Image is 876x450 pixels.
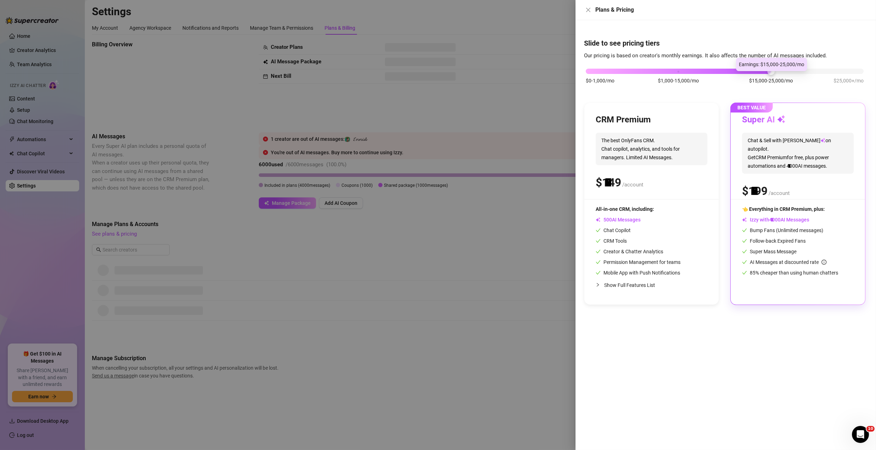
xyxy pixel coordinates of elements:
[596,227,631,233] span: Chat Copilot
[866,426,875,432] span: 10
[742,260,747,265] span: check
[736,58,807,71] div: Earnings: $15,000-25,000/mo
[742,249,796,254] span: Super Mass Message
[586,77,614,85] span: $0-1,000/mo
[596,249,601,254] span: check
[596,249,663,254] span: Creator & Chatter Analytics
[596,270,601,275] span: check
[852,426,869,443] iframe: Intercom live chat
[584,52,827,59] span: Our pricing is based on creator's monthly earnings. It also affects the number of AI messages inc...
[742,249,747,254] span: check
[750,259,827,265] span: AI Messages at discounted rate
[596,114,651,126] h3: CRM Premium
[742,114,786,126] h3: Super AI
[742,270,747,275] span: check
[604,282,655,288] span: Show Full Features List
[596,283,600,287] span: collapsed
[596,228,601,233] span: check
[596,238,601,243] span: check
[658,77,699,85] span: $1,000-15,000/mo
[585,7,591,13] span: close
[742,227,823,233] span: Bump Fans (Unlimited messages)
[822,260,827,265] span: info-circle
[596,176,621,189] span: $
[595,6,868,14] div: Plans & Pricing
[834,77,864,85] span: $25,000+/mo
[742,228,747,233] span: check
[742,217,809,223] span: Izzy with AI Messages
[622,181,643,188] span: /account
[596,270,680,276] span: Mobile App with Push Notifications
[596,259,681,265] span: Permission Management for teams
[749,77,793,85] span: $15,000-25,000/mo
[769,190,790,196] span: /account
[596,217,641,223] span: AI Messages
[742,238,806,244] span: Follow-back Expired Fans
[742,270,838,276] span: 85% cheaper than using human chatters
[742,184,767,198] span: $
[596,133,707,165] span: The best OnlyFans CRM. Chat copilot, analytics, and tools for managers. Limited AI Messages.
[742,206,825,212] span: 👈 Everything in CRM Premium, plus:
[596,277,707,293] div: Show Full Features List
[596,206,654,212] span: All-in-one CRM, including:
[730,103,773,112] span: BEST VALUE
[584,38,868,48] h4: Slide to see pricing tiers
[742,238,747,243] span: check
[584,6,592,14] button: Close
[596,260,601,265] span: check
[742,133,854,174] span: Chat & Sell with [PERSON_NAME] on autopilot. Get CRM Premium for free, plus power automations and...
[596,238,627,244] span: CRM Tools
